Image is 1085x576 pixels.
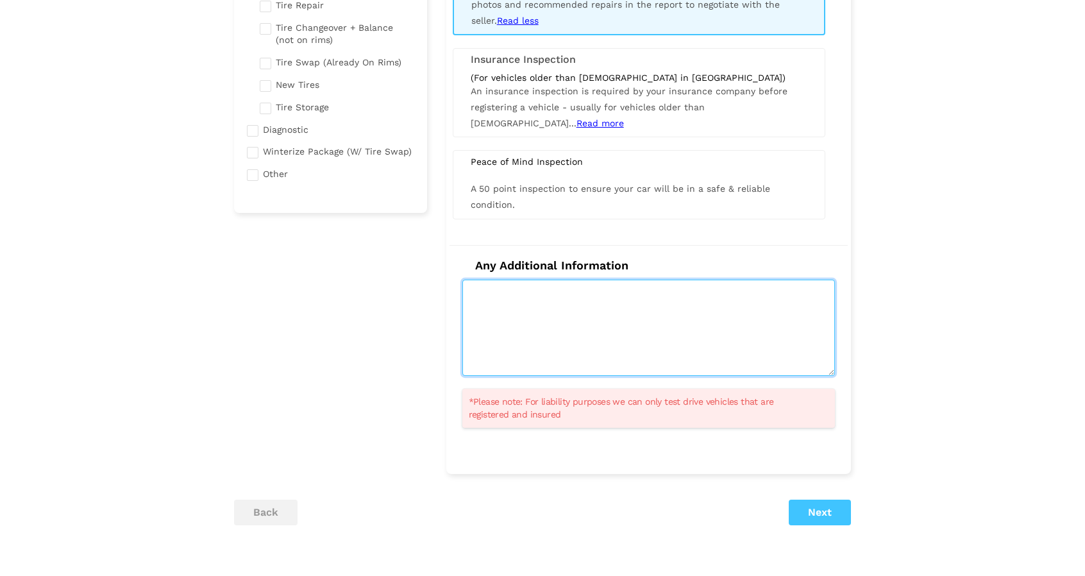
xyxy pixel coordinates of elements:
div: Peace of Mind Inspection [461,156,817,167]
button: back [234,500,298,525]
h4: Any Additional Information [462,258,835,273]
span: Read more [576,118,624,128]
div: (For vehicles older than [DEMOGRAPHIC_DATA] in [GEOGRAPHIC_DATA]) [471,72,807,83]
span: A 50 point inspection to ensure your car will be in a safe & reliable condition. [471,183,770,210]
span: *Please note: For liability purposes we can only test drive vehicles that are registered and insured [469,395,812,421]
button: Next [789,500,851,525]
span: Read less [497,15,539,26]
span: An insurance inspection is required by your insurance company before registering a vehicle - usua... [471,86,787,128]
h3: Insurance Inspection [471,54,807,65]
